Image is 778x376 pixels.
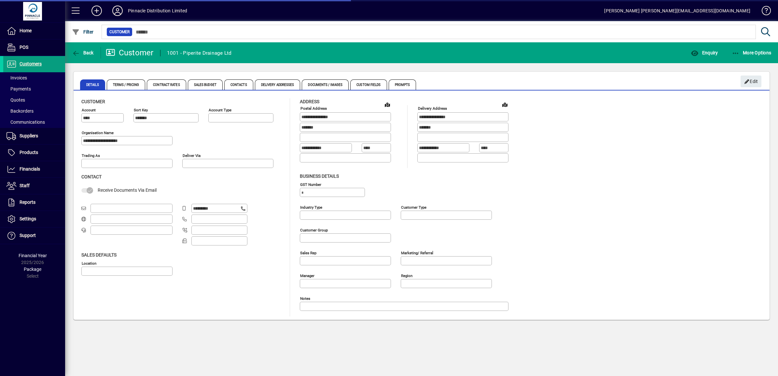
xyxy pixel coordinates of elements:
app-page-header-button: Back [65,47,101,59]
span: Edit [744,76,758,87]
a: Support [3,228,65,244]
a: Staff [3,178,65,194]
span: Receive Documents Via Email [98,188,157,193]
a: Payments [3,83,65,94]
button: More Options [730,47,773,59]
span: Delivery Addresses [255,79,300,90]
a: View on map [382,99,393,110]
mat-label: Customer type [401,205,426,209]
mat-label: Industry type [300,205,322,209]
mat-label: Account Type [209,108,231,112]
span: Address [300,99,319,104]
mat-label: Organisation name [82,131,114,135]
a: POS [3,39,65,56]
a: Invoices [3,72,65,83]
button: Add [86,5,107,17]
span: Financial Year [19,253,47,258]
span: Home [20,28,32,33]
span: Custom Fields [350,79,387,90]
mat-label: Customer group [300,228,328,232]
mat-label: Location [82,261,96,265]
button: Profile [107,5,128,17]
a: View on map [500,99,510,110]
span: More Options [732,50,771,55]
span: Back [72,50,94,55]
span: Business details [300,174,339,179]
span: Sales defaults [81,252,117,258]
mat-label: Marketing/ Referral [401,250,433,255]
span: Details [80,79,105,90]
span: Contact [81,174,102,179]
mat-label: Trading as [82,153,100,158]
span: Documents / Images [302,79,349,90]
span: Customer [109,29,130,35]
button: Edit [741,76,761,87]
span: Financials [20,166,40,172]
span: Products [20,150,38,155]
mat-label: Sales rep [300,250,316,255]
span: Enquiry [691,50,718,55]
div: Customer [106,48,154,58]
span: Backorders [7,108,34,114]
div: Pinnacle Distribution Limited [128,6,187,16]
span: Quotes [7,97,25,103]
span: Suppliers [20,133,38,138]
span: Customer [81,99,105,104]
a: Home [3,23,65,39]
button: Enquiry [689,47,719,59]
div: 1001 - Piperite Drainage Ltd [167,48,232,58]
span: Customers [20,61,42,66]
span: Staff [20,183,30,188]
span: Prompts [389,79,416,90]
span: Sales Budget [188,79,223,90]
span: Support [20,233,36,238]
mat-label: Manager [300,273,314,278]
a: Suppliers [3,128,65,144]
span: Settings [20,216,36,221]
button: Filter [70,26,95,38]
div: [PERSON_NAME] [PERSON_NAME][EMAIL_ADDRESS][DOMAIN_NAME] [604,6,750,16]
a: Reports [3,194,65,211]
a: Settings [3,211,65,227]
span: Communications [7,119,45,125]
a: Products [3,145,65,161]
span: Filter [72,29,94,35]
span: Contacts [224,79,253,90]
span: POS [20,45,28,50]
a: Financials [3,161,65,177]
mat-label: Region [401,273,412,278]
mat-label: Deliver via [183,153,201,158]
a: Backorders [3,105,65,117]
mat-label: Notes [300,296,310,300]
a: Knowledge Base [757,1,770,22]
a: Communications [3,117,65,128]
span: Reports [20,200,35,205]
span: Terms / Pricing [107,79,146,90]
a: Quotes [3,94,65,105]
mat-label: Account [82,108,96,112]
button: Back [70,47,95,59]
mat-label: GST Number [300,182,321,187]
span: Contract Rates [147,79,186,90]
span: Package [24,267,41,272]
mat-label: Sort key [134,108,148,112]
span: Payments [7,86,31,91]
span: Invoices [7,75,27,80]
